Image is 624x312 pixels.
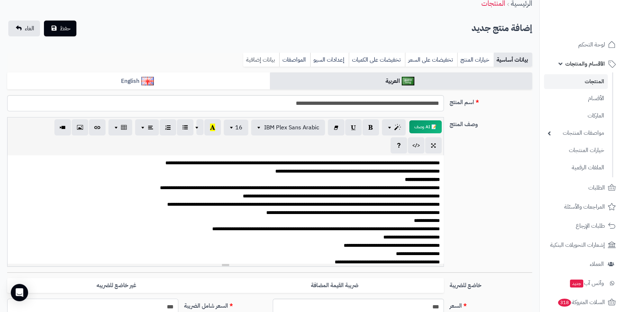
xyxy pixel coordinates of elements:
span: المراجعات والأسئلة [564,202,605,212]
button: 16 [224,120,248,135]
a: السلات المتروكة318 [544,294,620,311]
label: وصف المنتج [447,117,535,129]
span: طلبات الإرجاع [576,221,605,231]
label: غير خاضع للضريبه [7,278,226,293]
a: تخفيضات على الكميات [349,53,405,67]
span: حفظ [60,24,71,33]
a: الغاء [8,21,40,36]
span: 318 [558,299,571,307]
a: خيارات المنتجات [544,143,608,158]
button: IBM Plex Sans Arabic [251,120,325,135]
a: خيارات المنتج [457,53,494,67]
span: جديد [570,280,583,288]
span: لوحة التحكم [578,40,605,50]
span: إشعارات التحويلات البنكية [550,240,605,250]
span: وآتس آب [569,278,604,288]
div: Open Intercom Messenger [11,284,28,301]
span: السلات المتروكة [557,297,605,307]
label: خاضع للضريبة [447,278,535,290]
h2: إضافة منتج جديد [472,21,532,36]
a: المراجعات والأسئلة [544,198,620,215]
a: الطلبات [544,179,620,196]
a: وآتس آبجديد [544,275,620,292]
button: حفظ [44,21,76,36]
a: تخفيضات على السعر [405,53,457,67]
span: الطلبات [588,183,605,193]
a: الأقسام [544,91,608,106]
label: السعر شامل الضريبة [181,299,270,310]
a: الماركات [544,108,608,124]
span: الغاء [25,24,34,33]
label: السعر [447,299,535,310]
a: المنتجات [544,74,608,89]
a: بيانات أساسية [494,53,532,67]
button: 📝 AI وصف [409,120,442,133]
a: العربية [270,72,532,90]
a: لوحة التحكم [544,36,620,53]
span: 16 [235,123,242,132]
label: ضريبة القيمة المضافة [226,278,444,293]
a: طلبات الإرجاع [544,217,620,235]
a: إعدادات السيو [310,53,349,67]
a: الملفات الرقمية [544,160,608,175]
a: مواصفات المنتجات [544,125,608,141]
a: بيانات إضافية [243,53,279,67]
span: العملاء [590,259,604,269]
span: الأقسام والمنتجات [565,59,605,69]
span: IBM Plex Sans Arabic [264,123,319,132]
img: العربية [402,77,414,85]
a: المواصفات [279,53,310,67]
label: اسم المنتج [447,95,535,107]
a: English [7,72,270,90]
a: إشعارات التحويلات البنكية [544,236,620,254]
img: English [141,77,154,85]
a: العملاء [544,255,620,273]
